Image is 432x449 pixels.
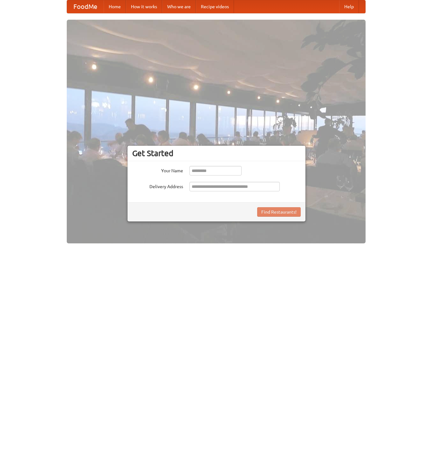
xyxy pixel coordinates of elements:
[339,0,359,13] a: Help
[196,0,234,13] a: Recipe videos
[132,182,183,190] label: Delivery Address
[67,0,104,13] a: FoodMe
[104,0,126,13] a: Home
[257,207,301,217] button: Find Restaurants!
[132,166,183,174] label: Your Name
[132,149,301,158] h3: Get Started
[126,0,162,13] a: How it works
[162,0,196,13] a: Who we are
